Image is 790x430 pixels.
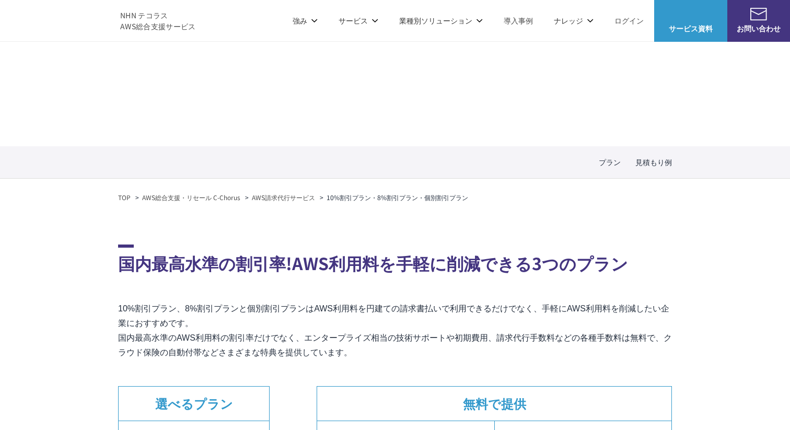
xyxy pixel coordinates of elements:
a: AWS総合支援・リセール C-Chorus [142,193,240,202]
span: サービス資料 [654,23,727,34]
p: 10%割引プラン、8%割引プランと個別割引プランはAWS利用料を円建ての請求書払いで利用できるだけでなく、手軽にAWS利用料を削減したい企業におすすめです。 国内最高水準のAWS利用料の割引率だ... [118,301,672,360]
dt: 無料で提供 [317,387,671,421]
p: ナレッジ [554,15,594,26]
p: 業種別ソリューション [399,15,483,26]
a: AWS請求代行サービス [252,193,315,202]
a: TOP [118,193,131,202]
span: お問い合わせ [727,23,790,34]
a: 導入事例 [504,15,533,26]
dt: 選べるプラン [119,387,269,421]
img: お問い合わせ [750,8,767,20]
img: AWS総合支援サービス C-Chorus [16,8,104,33]
p: サービス [339,15,378,26]
span: NHN テコラス AWS総合支援サービス [120,10,196,32]
span: AWS請求代行サービス [180,67,610,94]
a: プラン [599,157,621,168]
a: AWS総合支援サービス C-Chorus NHN テコラスAWS総合支援サービス [16,8,196,33]
img: AWS総合支援サービス C-Chorus サービス資料 [682,8,699,20]
p: 強み [293,15,318,26]
a: ログイン [614,15,644,26]
em: 10%割引プラン・8%割引プラン・個別割引プラン [327,193,468,202]
a: 見積もり例 [635,157,672,168]
h2: 国内最高水準の割引率!AWS利用料を手軽に削減できる3つのプラン [118,245,672,275]
span: 10%割引プラン・8%割引プラン ・個別割引プラン [180,94,610,121]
